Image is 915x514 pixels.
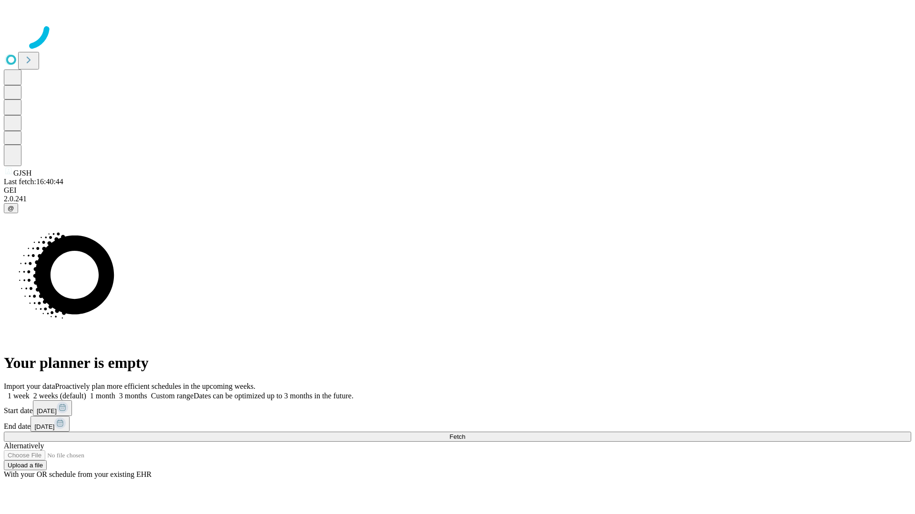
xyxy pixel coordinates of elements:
[4,186,911,195] div: GEI
[37,407,57,415] span: [DATE]
[4,354,911,372] h1: Your planner is empty
[4,400,911,416] div: Start date
[449,433,465,440] span: Fetch
[55,382,255,390] span: Proactively plan more efficient schedules in the upcoming weeks.
[34,423,54,430] span: [DATE]
[119,392,147,400] span: 3 months
[151,392,193,400] span: Custom range
[4,203,18,213] button: @
[30,416,70,432] button: [DATE]
[8,205,14,212] span: @
[4,195,911,203] div: 2.0.241
[33,392,86,400] span: 2 weeks (default)
[4,416,911,432] div: End date
[4,460,47,470] button: Upload a file
[90,392,115,400] span: 1 month
[33,400,72,416] button: [DATE]
[8,392,30,400] span: 1 week
[4,432,911,442] button: Fetch
[4,382,55,390] span: Import your data
[4,178,63,186] span: Last fetch: 16:40:44
[193,392,353,400] span: Dates can be optimized up to 3 months in the future.
[4,470,152,478] span: With your OR schedule from your existing EHR
[4,442,44,450] span: Alternatively
[13,169,31,177] span: GJSH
